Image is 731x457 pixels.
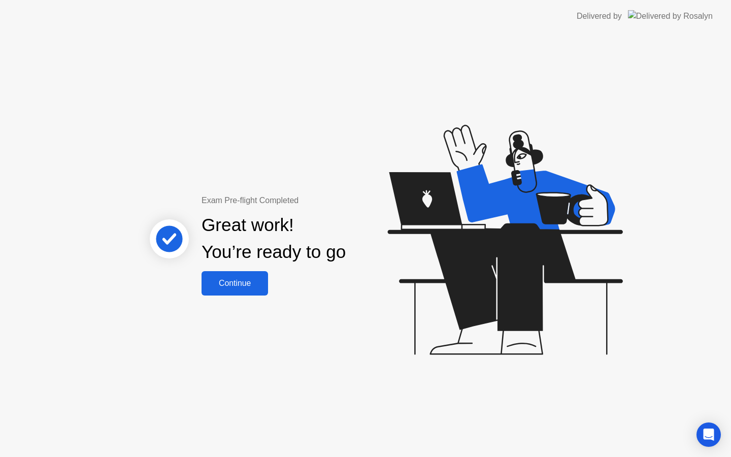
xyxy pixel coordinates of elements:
img: Delivered by Rosalyn [628,10,713,22]
div: Exam Pre-flight Completed [202,194,411,207]
div: Great work! You’re ready to go [202,212,346,266]
div: Continue [205,279,265,288]
div: Delivered by [577,10,622,22]
button: Continue [202,271,268,296]
div: Open Intercom Messenger [696,422,721,447]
